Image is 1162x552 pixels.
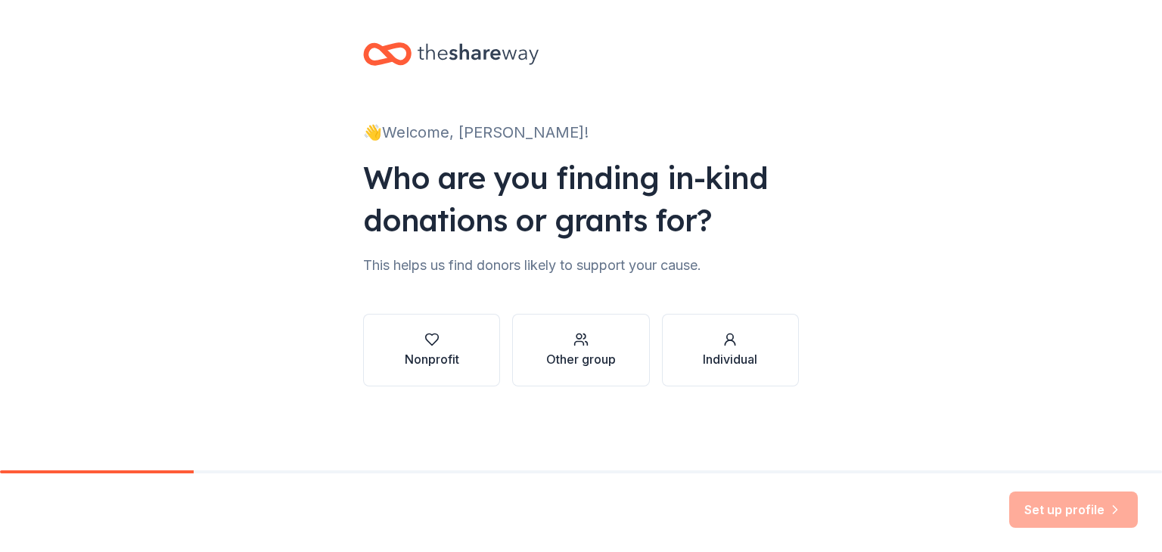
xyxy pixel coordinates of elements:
[662,314,799,386] button: Individual
[512,314,649,386] button: Other group
[546,350,616,368] div: Other group
[363,157,799,241] div: Who are you finding in-kind donations or grants for?
[363,314,500,386] button: Nonprofit
[703,350,757,368] div: Individual
[363,253,799,278] div: This helps us find donors likely to support your cause.
[405,350,459,368] div: Nonprofit
[363,120,799,144] div: 👋 Welcome, [PERSON_NAME]!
